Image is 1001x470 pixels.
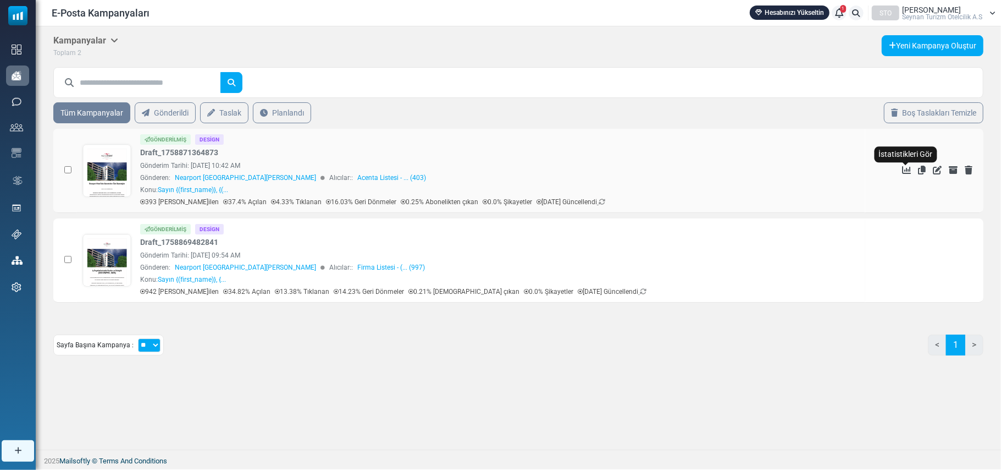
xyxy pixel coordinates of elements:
a: Düzenle [933,166,942,174]
a: Sil [965,166,972,174]
div: Gönderim Tarihi: [DATE] 10:42 AM [140,161,860,171]
a: Draft_1758869482841 [140,237,218,248]
strong: Nearport [GEOGRAPHIC_DATA][PERSON_NAME] [71,347,278,356]
a: 1 [832,6,847,20]
p: [DATE] Güncellendi [578,287,646,297]
div: Gönderen: Alıcılar:: [140,263,860,272]
p: Modern ve ferah odalar [43,423,307,437]
a: Acenta Listesi - ... (403) [357,173,426,183]
a: Hesabınızı Yükseltin [750,6,829,20]
div: Gönderilmiş [140,224,191,234]
p: 942 [PERSON_NAME]ilen [140,287,219,297]
p: 14.23% Geri Dönmeler [334,287,404,297]
a: Terms And Conditions [99,457,167,465]
span: 2 [78,49,81,57]
p: 4.33% Tıklanan [271,197,322,207]
a: Mailsoftly © [59,457,97,465]
p: Nearport [GEOGRAPHIC_DATA][PERSON_NAME] olarak, [PERSON_NAME][GEOGRAPHIC_DATA]’na ve organize san... [43,352,307,408]
img: mailsoftly_icon_blue_white.svg [8,6,27,25]
nav: Page [928,335,983,364]
footer: 2025 [36,450,1001,469]
span: Toplam [53,49,76,57]
span: Sayın {(first_name)}, {(... [158,186,228,194]
a: İstatistikleri Gör [902,166,911,174]
p: 34.82% Açılan [223,287,270,297]
img: support-icon.svg [12,229,21,239]
div: Gönderen: Alıcılar:: [140,173,860,183]
p: 393 [PERSON_NAME]ilen [140,197,219,207]
div: Konu: [140,275,226,285]
a: STO [PERSON_NAME] Seynan Turi̇zm Otelci̇li̇k A.S [872,6,996,20]
strong: 1 gece kick back [181,426,251,435]
a: Taslak [200,102,248,123]
div: Gönderim Tarihi: [DATE] 09:54 AM [140,250,860,260]
a: 1 [946,335,965,356]
p: 0.25% Abonelikten çıkan [401,197,478,207]
span: Nearport [GEOGRAPHIC_DATA][PERSON_NAME] [175,263,316,272]
a: Gönderildi [135,102,196,123]
span: Nearport [GEOGRAPHIC_DATA][PERSON_NAME] [175,173,316,183]
strong: İş Seyahatlerinizde Konfor ve Kolaylık [GEOGRAPHIC_DATA] [66,258,284,289]
img: contacts-icon.svg [10,123,23,131]
li: Gruplar için çok avantajlı özel fiyatlar [65,452,307,466]
div: STO [872,6,899,20]
span: [PERSON_NAME] [902,6,961,14]
p: 13.38% Tıklanan [275,287,329,297]
a: Tüm Kampanyalar [53,102,130,123]
p: 0.0% Şikayetler [524,287,573,297]
a: Yeni Kampanya Oluştur [882,35,983,56]
p: Toplantı & organizasyon salonları [43,451,307,465]
p: 0.0% Şikayetler [483,197,532,207]
li: Rekabetçi fiyat garantisi [65,438,307,452]
span: Sayın {(first_name)}, {... [158,276,226,283]
a: Kopyala [918,166,926,174]
img: campaigns-icon-active.png [12,71,21,80]
p: 0.21% [DEMOGRAPHIC_DATA] çıkan [408,287,519,297]
strong: Acentelere Özel Avantajlarımız: [110,403,240,413]
img: workflow.svg [12,174,24,187]
li: 20 gecelemeye [65,424,307,438]
p: , havalimanına yürüme mesafesindeki konumu ve kurumsal ağırlıklı konaklamalarıyla iş dünyasında t... [43,345,307,387]
div: Design [195,224,224,234]
img: landing_pages.svg [12,203,21,213]
span: Sayfa Başına Kampanya : [57,340,134,350]
img: dashboard-icon.svg [12,45,21,54]
div: Gönderilmiş [140,134,191,145]
a: Planlandı [253,102,311,123]
span: 1 [840,5,847,13]
p: Ücretsiz yüksek hızlı Wi-Fi [43,437,307,451]
span: translation missing: tr.layouts.footer.terms_and_conditions [99,457,167,465]
div: İstatistikleri Gör [875,146,937,162]
a: Draft_1758871364873 [140,147,218,159]
span: Seynan Turi̇zm Otelci̇li̇k A.S [902,14,982,20]
img: sms-icon.png [12,97,21,107]
h5: Kampanyalar [53,35,118,46]
p: 37.4% Açılan [223,197,267,207]
a: Arşivle [949,166,958,174]
p: 16.03% Geri Dönmeler [326,197,396,207]
span: E-Posta Kampanyaları [52,6,150,20]
strong: Nearport Hotel’den Acentelere Özel Avantajlar [43,281,307,295]
div: Konu: [140,185,228,195]
div: Design [195,134,224,145]
p: [DATE] Güncellendi [537,197,605,207]
p: Sayın {(iş ortağımız)}, [43,316,307,331]
p: İş seyahatlerinizde veya misafirlerinizin konforlu konaklamasında en önemli nokta lokasyon ve hiz... [43,310,307,338]
a: Boş Taslakları Temizle [884,102,983,123]
a: Firma Listesi - (... (997) [357,263,425,272]
img: settings-icon.svg [12,282,21,292]
img: email-templates-icon.svg [12,148,21,158]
